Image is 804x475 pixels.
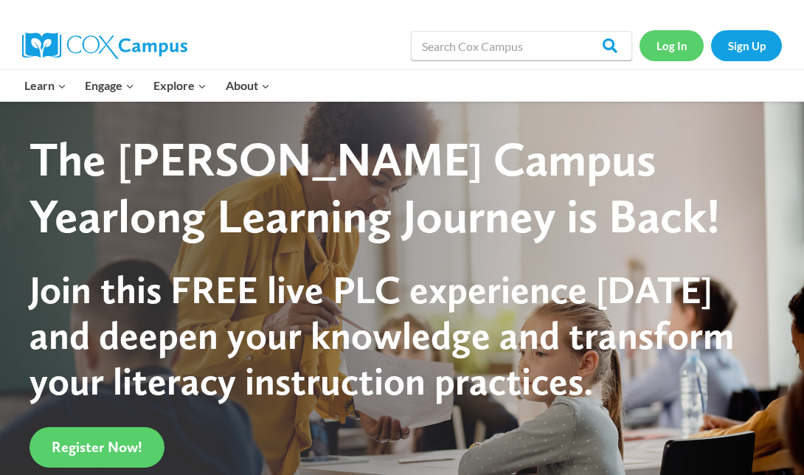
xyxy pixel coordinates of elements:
[411,31,632,60] input: Search Cox Campus
[30,131,752,245] div: The [PERSON_NAME] Campus Yearlong Learning Journey is Back!
[15,70,76,101] button: Child menu of Learn
[22,32,187,59] img: Cox Campus
[640,30,704,60] a: Log In
[711,30,782,60] a: Sign Up
[52,438,142,456] span: Register Now!
[30,266,734,405] span: Join this FREE live PLC experience [DATE] and deepen your knowledge and transform your literacy i...
[76,70,145,101] button: Child menu of Engage
[144,70,216,101] button: Child menu of Explore
[30,427,164,468] a: Register Now!
[216,70,280,101] button: Child menu of About
[15,70,279,101] nav: Primary Navigation
[640,30,782,60] nav: Secondary Navigation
